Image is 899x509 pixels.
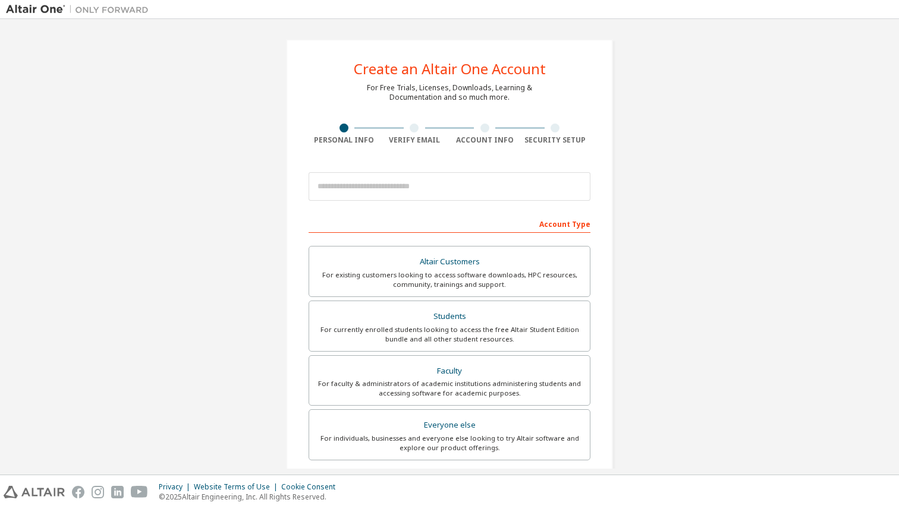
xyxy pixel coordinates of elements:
div: For existing customers looking to access software downloads, HPC resources, community, trainings ... [316,270,583,289]
div: For Free Trials, Licenses, Downloads, Learning & Documentation and so much more. [367,83,532,102]
div: Faculty [316,363,583,380]
div: Security Setup [520,135,591,145]
img: Altair One [6,4,155,15]
img: facebook.svg [72,486,84,498]
img: altair_logo.svg [4,486,65,498]
div: Account Type [309,214,590,233]
img: youtube.svg [131,486,148,498]
img: instagram.svg [92,486,104,498]
div: Verify Email [379,135,450,145]
div: Privacy [159,482,194,492]
div: Everyone else [316,417,583,434]
div: For faculty & administrators of academic institutions administering students and accessing softwa... [316,379,583,398]
p: © 2025 Altair Engineering, Inc. All Rights Reserved. [159,492,342,502]
div: Altair Customers [316,254,583,270]
div: Personal Info [309,135,379,145]
div: For individuals, businesses and everyone else looking to try Altair software and explore our prod... [316,434,583,453]
div: Students [316,308,583,325]
img: linkedin.svg [111,486,124,498]
div: Account Info [449,135,520,145]
div: Website Terms of Use [194,482,281,492]
div: Cookie Consent [281,482,342,492]
div: For currently enrolled students looking to access the free Altair Student Edition bundle and all ... [316,325,583,344]
div: Create an Altair One Account [354,62,546,76]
